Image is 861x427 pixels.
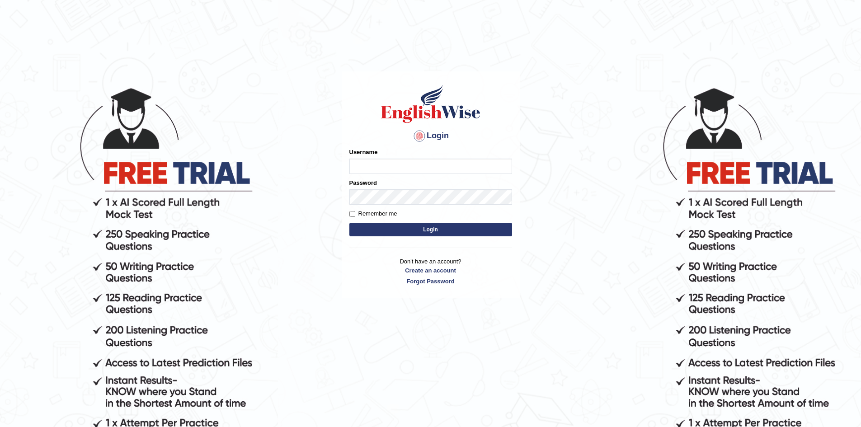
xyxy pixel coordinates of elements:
img: Logo of English Wise sign in for intelligent practice with AI [379,84,482,124]
a: Create an account [349,266,512,275]
a: Forgot Password [349,277,512,286]
input: Remember me [349,211,355,217]
label: Password [349,178,377,187]
h4: Login [349,129,512,143]
button: Login [349,223,512,236]
label: Remember me [349,209,397,218]
p: Don't have an account? [349,257,512,285]
label: Username [349,148,378,156]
